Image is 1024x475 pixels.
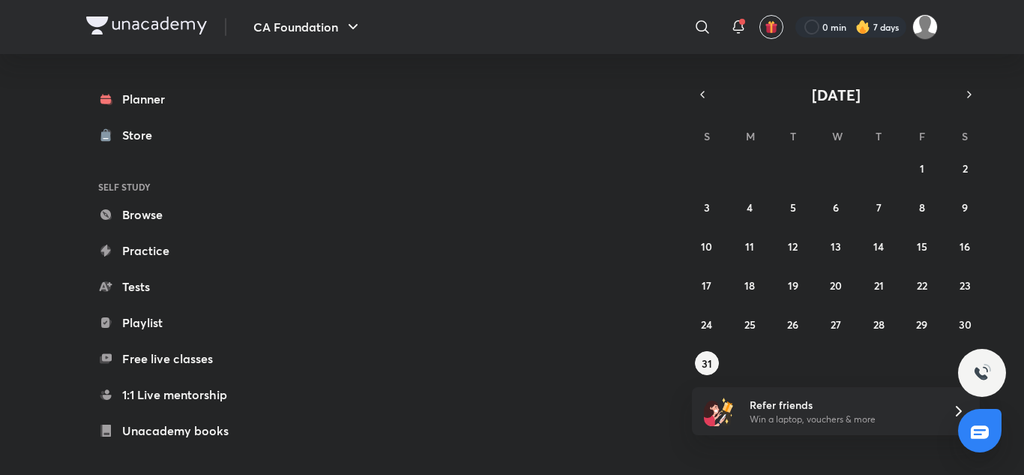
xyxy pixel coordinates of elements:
abbr: August 24, 2025 [701,317,712,332]
abbr: August 1, 2025 [920,161,924,176]
img: Company Logo [86,17,207,35]
button: August 21, 2025 [867,273,891,297]
button: August 9, 2025 [953,195,977,219]
abbr: August 5, 2025 [790,200,796,215]
img: avatar [765,20,778,34]
button: August 20, 2025 [824,273,848,297]
abbr: August 23, 2025 [960,278,971,293]
abbr: August 31, 2025 [702,356,712,371]
abbr: August 4, 2025 [747,200,753,215]
abbr: Wednesday [832,129,843,143]
button: August 1, 2025 [910,156,934,180]
button: August 5, 2025 [781,195,805,219]
abbr: August 25, 2025 [744,317,756,332]
button: August 10, 2025 [695,234,719,258]
a: Company Logo [86,17,207,38]
button: CA Foundation [244,12,371,42]
button: August 4, 2025 [738,195,762,219]
button: August 22, 2025 [910,273,934,297]
button: August 18, 2025 [738,273,762,297]
button: August 24, 2025 [695,312,719,336]
button: August 27, 2025 [824,312,848,336]
button: August 15, 2025 [910,234,934,258]
abbr: August 11, 2025 [745,239,754,254]
img: streak [855,20,870,35]
button: August 29, 2025 [910,312,934,336]
button: August 14, 2025 [867,234,891,258]
abbr: August 17, 2025 [702,278,711,293]
abbr: August 13, 2025 [831,239,841,254]
button: August 8, 2025 [910,195,934,219]
img: ttu [973,364,991,382]
abbr: August 8, 2025 [919,200,925,215]
abbr: August 15, 2025 [917,239,927,254]
abbr: August 16, 2025 [960,239,970,254]
button: August 11, 2025 [738,234,762,258]
abbr: August 22, 2025 [917,278,927,293]
button: August 31, 2025 [695,351,719,375]
button: [DATE] [713,84,959,105]
div: Store [122,126,161,144]
abbr: August 19, 2025 [788,278,798,293]
button: August 17, 2025 [695,273,719,297]
button: August 16, 2025 [953,234,977,258]
button: August 25, 2025 [738,312,762,336]
a: Unacademy books [86,416,260,446]
abbr: Monday [746,129,755,143]
abbr: August 21, 2025 [874,278,884,293]
abbr: August 20, 2025 [830,278,842,293]
abbr: August 3, 2025 [704,200,710,215]
abbr: August 6, 2025 [833,200,839,215]
abbr: Tuesday [790,129,796,143]
abbr: August 30, 2025 [959,317,972,332]
button: August 6, 2025 [824,195,848,219]
abbr: August 26, 2025 [787,317,798,332]
abbr: Friday [919,129,925,143]
abbr: August 9, 2025 [962,200,968,215]
button: August 3, 2025 [695,195,719,219]
button: August 2, 2025 [953,156,977,180]
span: [DATE] [812,85,861,105]
button: August 13, 2025 [824,234,848,258]
p: Win a laptop, vouchers & more [750,413,934,426]
button: August 30, 2025 [953,312,977,336]
a: Playlist [86,308,260,338]
a: Free live classes [86,344,260,374]
abbr: August 14, 2025 [873,239,884,254]
abbr: Saturday [962,129,968,143]
button: August 23, 2025 [953,273,977,297]
a: Tests [86,272,260,302]
abbr: Thursday [876,129,882,143]
a: 1:1 Live mentorship [86,380,260,410]
img: ansh jain [912,14,938,40]
abbr: August 28, 2025 [873,317,885,332]
abbr: August 10, 2025 [701,239,712,254]
button: August 19, 2025 [781,273,805,297]
button: avatar [759,15,783,39]
abbr: Sunday [704,129,710,143]
h6: SELF STUDY [86,174,260,200]
button: August 12, 2025 [781,234,805,258]
button: August 26, 2025 [781,312,805,336]
a: Browse [86,200,260,230]
a: Store [86,120,260,150]
abbr: August 2, 2025 [963,161,968,176]
img: referral [704,396,734,426]
abbr: August 12, 2025 [788,239,798,254]
abbr: August 29, 2025 [916,317,927,332]
abbr: August 27, 2025 [831,317,841,332]
a: Planner [86,84,260,114]
abbr: August 18, 2025 [744,278,755,293]
button: August 7, 2025 [867,195,891,219]
abbr: August 7, 2025 [876,200,882,215]
h6: Refer friends [750,397,934,413]
button: August 28, 2025 [867,312,891,336]
a: Practice [86,236,260,266]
